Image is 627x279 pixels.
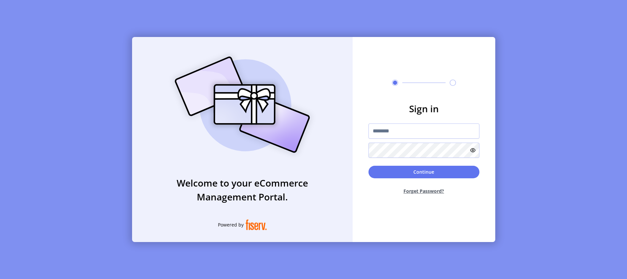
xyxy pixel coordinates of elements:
[218,221,244,228] span: Powered by
[368,182,479,200] button: Forget Password?
[368,166,479,178] button: Continue
[368,102,479,116] h3: Sign in
[165,49,320,160] img: card_Illustration.svg
[132,176,353,204] h3: Welcome to your eCommerce Management Portal.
